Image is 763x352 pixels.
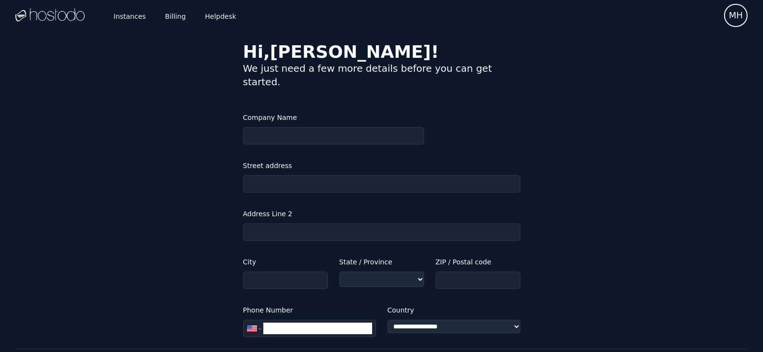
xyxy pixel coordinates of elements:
[388,304,520,316] label: Country
[729,9,743,22] span: MH
[243,256,328,268] label: City
[243,160,520,171] label: Street address
[724,4,748,27] button: User menu
[243,42,520,62] div: Hi, [PERSON_NAME] !
[243,208,520,220] label: Address Line 2
[243,62,520,89] div: We just need a few more details before you can get started.
[243,112,424,123] label: Company Name
[339,256,424,268] label: State / Province
[15,8,85,23] img: Logo
[243,304,376,316] label: Phone Number
[436,256,520,268] label: ZIP / Postal code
